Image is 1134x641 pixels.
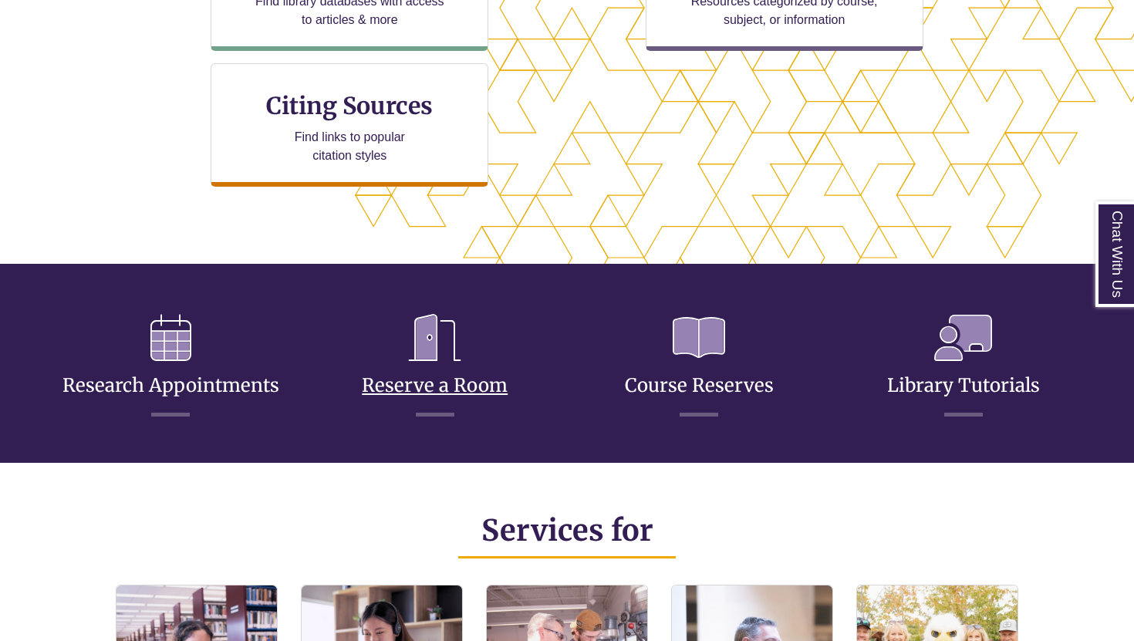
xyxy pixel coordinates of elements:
a: Reserve a Room [362,336,508,397]
a: Citing Sources Find links to popular citation styles [211,63,488,187]
span: Services for [481,512,653,548]
h3: Citing Sources [256,91,444,120]
a: Research Appointments [62,336,279,397]
a: Back to Top [1072,285,1130,306]
p: Find links to popular citation styles [275,128,425,165]
a: Course Reserves [625,336,774,397]
a: Library Tutorials [887,336,1040,397]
